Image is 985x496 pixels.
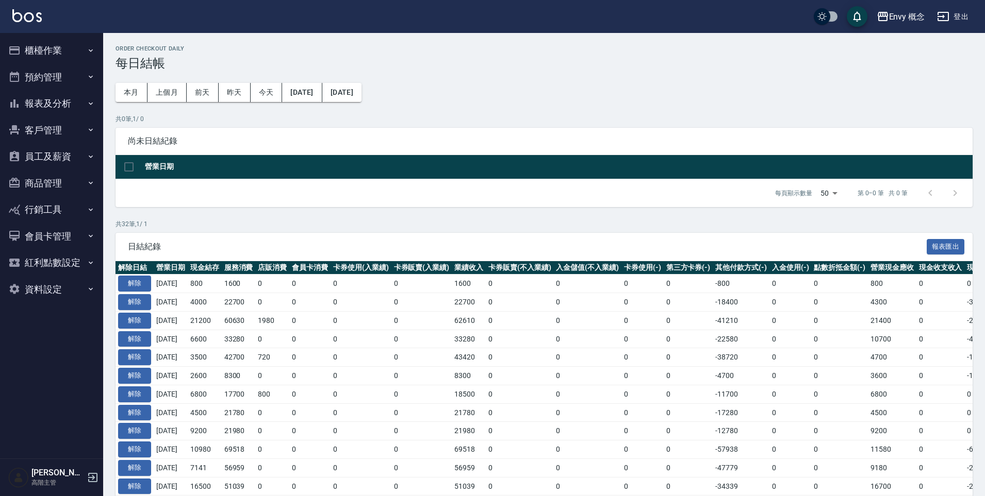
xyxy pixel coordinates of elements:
td: -22580 [713,330,769,348]
td: -47779 [713,458,769,477]
td: 51039 [452,477,486,495]
th: 現金結存 [188,261,222,275]
td: 0 [553,422,621,440]
td: 56959 [452,458,486,477]
td: 0 [255,477,289,495]
td: 0 [916,422,965,440]
td: 0 [553,477,621,495]
td: 56959 [222,458,256,477]
td: 0 [811,385,868,403]
td: 0 [486,477,554,495]
td: 0 [255,458,289,477]
td: 0 [664,311,713,330]
td: 9180 [868,458,916,477]
td: 0 [486,275,554,293]
td: [DATE] [154,348,188,367]
td: 0 [769,330,812,348]
td: 0 [664,330,713,348]
td: 0 [811,275,868,293]
th: 現金收支收入 [916,261,965,275]
td: 0 [486,440,554,459]
td: 0 [916,403,965,422]
td: 0 [553,385,621,403]
td: 800 [868,275,916,293]
td: 0 [289,440,331,459]
td: 0 [664,275,713,293]
td: 0 [621,311,664,330]
td: 0 [769,422,812,440]
button: 今天 [251,83,283,102]
td: 8300 [452,367,486,385]
th: 其他付款方式(-) [713,261,769,275]
td: 0 [811,293,868,312]
td: 0 [289,403,331,422]
td: 0 [811,403,868,422]
td: 7141 [188,458,222,477]
td: 0 [289,422,331,440]
td: [DATE] [154,293,188,312]
td: 0 [255,403,289,422]
td: -800 [713,275,769,293]
td: -41210 [713,311,769,330]
td: 0 [916,275,965,293]
td: 16500 [188,477,222,495]
td: 0 [811,311,868,330]
th: 營業現金應收 [868,261,916,275]
td: 1600 [452,275,486,293]
td: 10980 [188,440,222,459]
td: 0 [553,367,621,385]
td: 0 [391,348,452,367]
button: 解除 [118,349,151,365]
td: 3600 [868,367,916,385]
td: -11700 [713,385,769,403]
th: 業績收入 [452,261,486,275]
button: 預約管理 [4,64,99,91]
td: 0 [289,348,331,367]
td: 4300 [868,293,916,312]
th: 卡券販賣(不入業績) [486,261,554,275]
td: 3500 [188,348,222,367]
td: 0 [769,477,812,495]
td: 1600 [222,275,256,293]
td: 0 [811,367,868,385]
th: 入金使用(-) [769,261,812,275]
td: 0 [289,275,331,293]
td: -34339 [713,477,769,495]
button: 解除 [118,423,151,439]
td: 22700 [222,293,256,312]
td: 21200 [188,311,222,330]
button: 解除 [118,405,151,421]
th: 店販消費 [255,261,289,275]
h5: [PERSON_NAME] [31,468,84,478]
td: 33280 [222,330,256,348]
td: 69518 [222,440,256,459]
td: 60630 [222,311,256,330]
td: 0 [621,367,664,385]
button: 本月 [116,83,147,102]
td: 0 [621,422,664,440]
td: 0 [255,293,289,312]
th: 第三方卡券(-) [664,261,713,275]
td: 0 [255,367,289,385]
td: 2600 [188,367,222,385]
td: 0 [916,311,965,330]
td: 0 [486,348,554,367]
th: 會員卡消費 [289,261,331,275]
button: 解除 [118,441,151,457]
div: 50 [816,179,841,207]
th: 解除日結 [116,261,154,275]
button: 資料設定 [4,276,99,303]
td: 0 [289,311,331,330]
td: 0 [486,311,554,330]
td: 0 [769,440,812,459]
div: Envy 概念 [889,10,925,23]
td: [DATE] [154,422,188,440]
td: 0 [289,458,331,477]
td: 62610 [452,311,486,330]
td: 0 [331,275,391,293]
td: 18500 [452,385,486,403]
td: 0 [811,458,868,477]
td: 0 [916,367,965,385]
td: 0 [664,477,713,495]
td: [DATE] [154,440,188,459]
